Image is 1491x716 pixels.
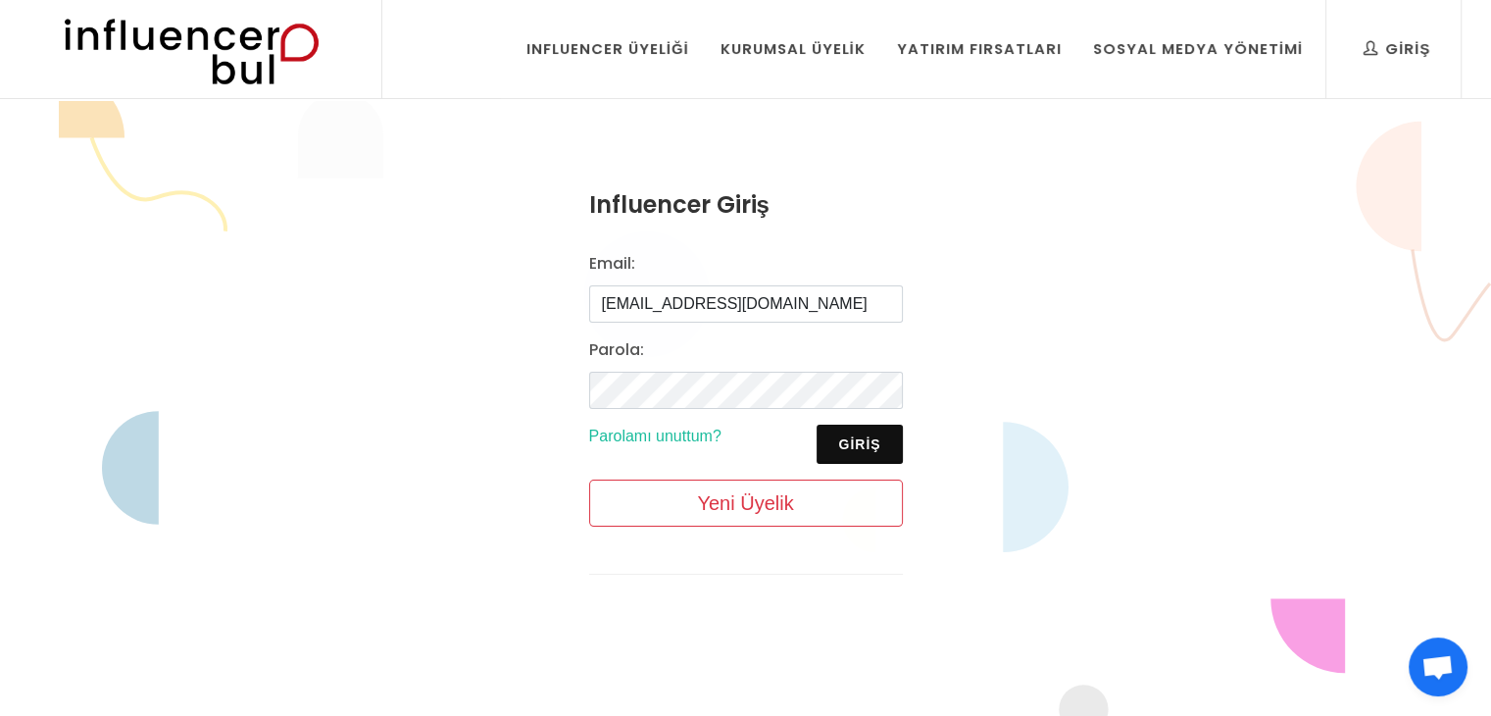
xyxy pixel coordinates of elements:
button: Giriş [817,425,902,464]
a: Yeni Üyelik [589,480,903,527]
div: Açık sohbet [1409,638,1467,696]
div: Influencer Üyeliği [526,38,689,60]
div: Kurumsal Üyelik [721,38,866,60]
div: Sosyal Medya Yönetimi [1093,38,1303,60]
div: Yatırım Fırsatları [897,38,1062,60]
label: Email: [589,252,635,276]
label: Parola: [589,338,644,362]
div: Giriş [1364,38,1430,60]
h3: Influencer Giriş [589,187,903,223]
a: Parolamı unuttum? [589,428,721,444]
